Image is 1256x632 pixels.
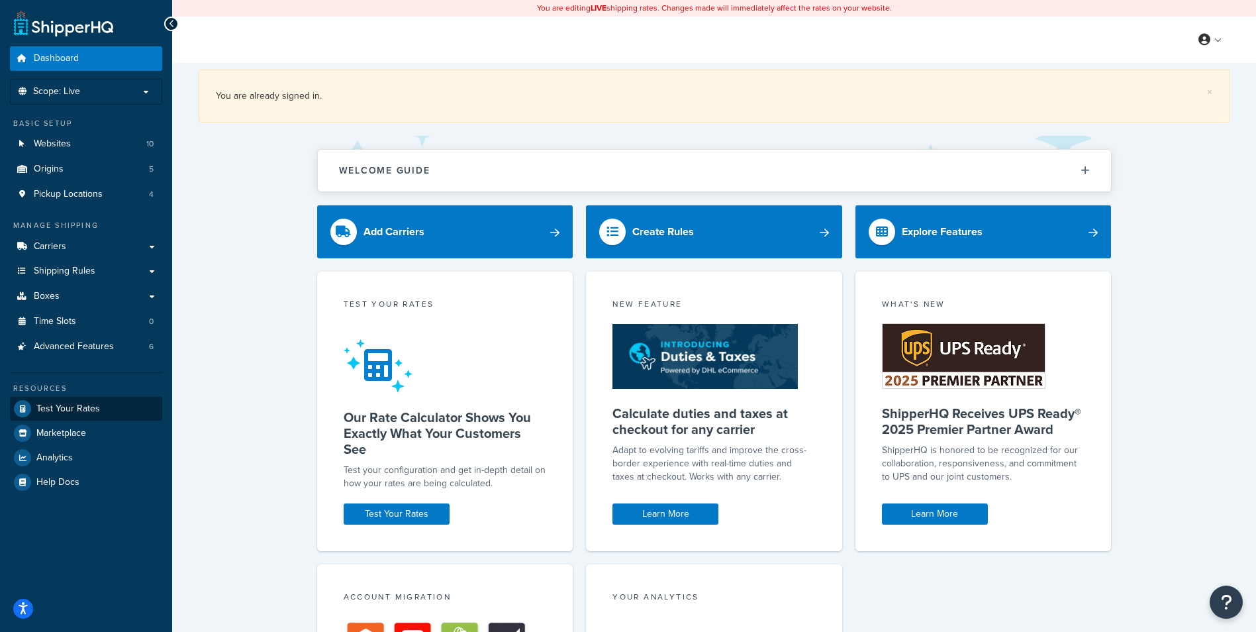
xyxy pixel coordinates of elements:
a: Dashboard [10,46,162,71]
a: Pickup Locations4 [10,182,162,207]
span: Analytics [36,452,73,464]
div: Create Rules [632,223,694,241]
a: Learn More [882,503,988,525]
a: Marketplace [10,421,162,445]
span: 6 [149,341,154,352]
a: Boxes [10,284,162,309]
a: Time Slots0 [10,309,162,334]
button: Open Resource Center [1210,586,1243,619]
a: Advanced Features6 [10,335,162,359]
div: Manage Shipping [10,220,162,231]
div: What's New [882,298,1085,313]
a: Carriers [10,235,162,259]
a: Learn More [612,503,718,525]
p: Adapt to evolving tariffs and improve the cross-border experience with real-time duties and taxes... [612,444,816,484]
li: Advanced Features [10,335,162,359]
div: Test your configuration and get in-depth detail on how your rates are being calculated. [344,464,547,490]
span: Scope: Live [33,86,80,97]
span: Dashboard [34,53,79,64]
a: Origins5 [10,157,162,182]
span: Pickup Locations [34,189,103,200]
span: Boxes [34,291,60,302]
span: 5 [149,164,154,175]
a: Test Your Rates [344,503,450,525]
a: Create Rules [586,205,842,258]
a: × [1207,87,1212,97]
h5: Our Rate Calculator Shows You Exactly What Your Customers See [344,409,547,457]
div: Explore Features [902,223,983,241]
p: ShipperHQ is honored to be recognized for our collaboration, responsiveness, and commitment to UP... [882,444,1085,484]
a: Shipping Rules [10,259,162,284]
a: Websites10 [10,132,162,156]
a: Help Docs [10,470,162,494]
span: Test Your Rates [36,403,100,415]
li: Origins [10,157,162,182]
li: Time Slots [10,309,162,334]
div: Add Carriers [363,223,424,241]
a: Explore Features [855,205,1112,258]
div: New Feature [612,298,816,313]
div: Resources [10,383,162,394]
div: Account Migration [344,591,547,606]
span: Time Slots [34,316,76,327]
span: Origins [34,164,64,175]
h5: Calculate duties and taxes at checkout for any carrier [612,405,816,437]
button: Welcome Guide [318,150,1111,191]
b: LIVE [591,2,606,14]
li: Websites [10,132,162,156]
span: Help Docs [36,477,79,488]
div: You are already signed in. [216,87,1212,105]
div: Basic Setup [10,118,162,129]
div: Your Analytics [612,591,816,606]
div: Test your rates [344,298,547,313]
a: Add Carriers [317,205,573,258]
a: Test Your Rates [10,397,162,421]
span: 0 [149,316,154,327]
span: Shipping Rules [34,266,95,277]
li: Pickup Locations [10,182,162,207]
span: Websites [34,138,71,150]
span: Advanced Features [34,341,114,352]
h2: Welcome Guide [339,166,430,176]
span: 10 [146,138,154,150]
span: Marketplace [36,428,86,439]
span: Carriers [34,241,66,252]
span: 4 [149,189,154,200]
a: Analytics [10,446,162,470]
h5: ShipperHQ Receives UPS Ready® 2025 Premier Partner Award [882,405,1085,437]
